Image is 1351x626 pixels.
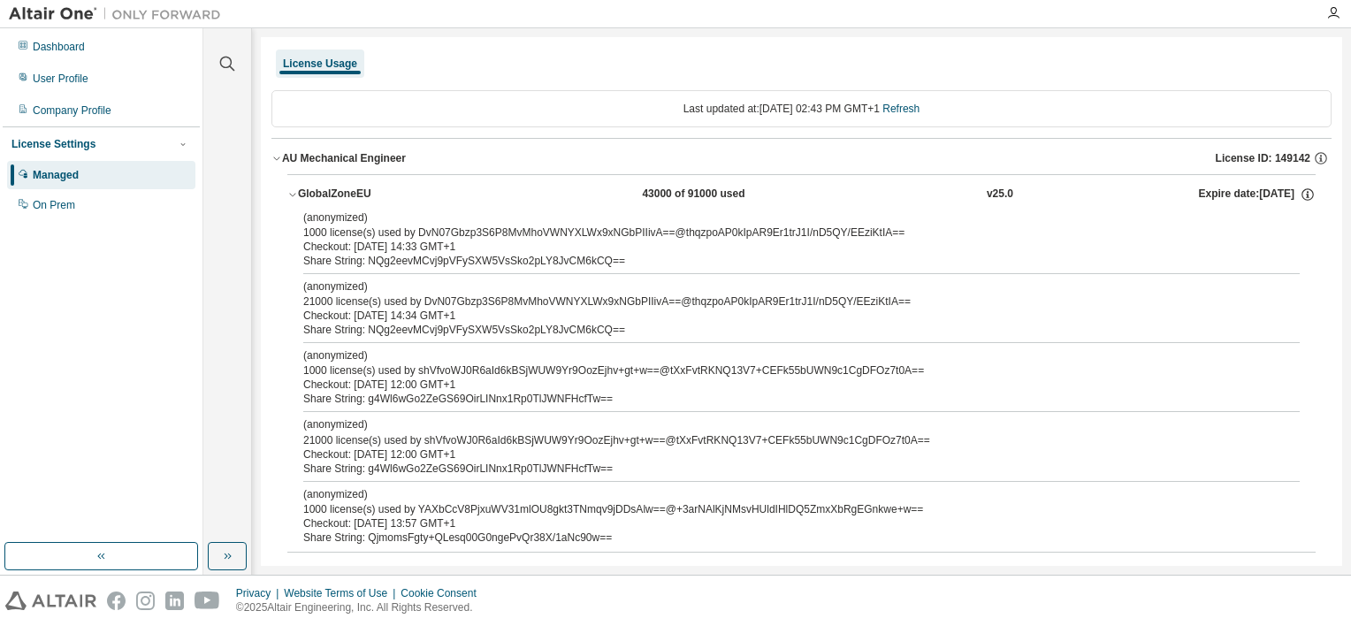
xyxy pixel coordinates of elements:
[303,210,1257,240] div: 1000 license(s) used by DvN07Gbzp3S6P8MvMhoVWNYXLWx9xNGbPIIivA==@thqzpoAP0kIpAR9Er1trJ1I/nD5QY/EE...
[287,553,1316,592] button: HyperWorks43000 of 91000 usedv25.0Expire date:[DATE]
[33,198,75,212] div: On Prem
[283,57,357,71] div: License Usage
[1199,564,1316,580] div: Expire date: [DATE]
[303,447,1257,462] div: Checkout: [DATE] 12:00 GMT+1
[284,586,401,600] div: Website Terms of Use
[303,417,1257,432] p: (anonymized)
[987,564,1013,580] div: v25.0
[107,592,126,610] img: facebook.svg
[303,348,1257,378] div: 1000 license(s) used by shVfvoWJ0R6aId6kBSjWUW9Yr9OozEjhv+gt+w==@tXxFvtRKNQ13V7+CEFk55bUWN9c1CgDF...
[987,187,1013,202] div: v25.0
[303,240,1257,254] div: Checkout: [DATE] 14:33 GMT+1
[401,586,486,600] div: Cookie Consent
[1216,151,1310,165] span: License ID: 149142
[303,323,1257,337] div: Share String: NQg2eevMCvj9pVFySXW5VsSko2pLY8JvCM6kCQ==
[303,279,1257,309] div: 21000 license(s) used by DvN07Gbzp3S6P8MvMhoVWNYXLWx9xNGbPIIivA==@thqzpoAP0kIpAR9Er1trJ1I/nD5QY/E...
[303,516,1257,531] div: Checkout: [DATE] 13:57 GMT+1
[165,592,184,610] img: linkedin.svg
[882,103,920,115] a: Refresh
[303,348,1257,363] p: (anonymized)
[642,187,801,202] div: 43000 of 91000 used
[271,90,1332,127] div: Last updated at: [DATE] 02:43 PM GMT+1
[303,378,1257,392] div: Checkout: [DATE] 12:00 GMT+1
[303,417,1257,447] div: 21000 license(s) used by shVfvoWJ0R6aId6kBSjWUW9Yr9OozEjhv+gt+w==@tXxFvtRKNQ13V7+CEFk55bUWN9c1CgD...
[303,254,1257,268] div: Share String: NQg2eevMCvj9pVFySXW5VsSko2pLY8JvCM6kCQ==
[1199,187,1316,202] div: Expire date: [DATE]
[136,592,155,610] img: instagram.svg
[303,392,1257,406] div: Share String: g4Wl6wGo2ZeGS69OirLINnx1Rp0TlJWNFHcfTw==
[5,592,96,610] img: altair_logo.svg
[303,279,1257,294] p: (anonymized)
[298,564,457,580] div: HyperWorks
[236,600,487,615] p: © 2025 Altair Engineering, Inc. All Rights Reserved.
[303,531,1257,545] div: Share String: QjmomsFgty+QLesq00G0ngePvQr38X/1aNc90w==
[236,586,284,600] div: Privacy
[303,462,1257,476] div: Share String: g4Wl6wGo2ZeGS69OirLINnx1Rp0TlJWNFHcfTw==
[271,139,1332,178] button: AU Mechanical EngineerLicense ID: 149142
[33,40,85,54] div: Dashboard
[287,175,1316,214] button: GlobalZoneEU43000 of 91000 usedv25.0Expire date:[DATE]
[282,151,406,165] div: AU Mechanical Engineer
[33,72,88,86] div: User Profile
[11,137,95,151] div: License Settings
[33,103,111,118] div: Company Profile
[303,487,1257,502] p: (anonymized)
[33,168,79,182] div: Managed
[303,487,1257,516] div: 1000 license(s) used by YAXbCcV8PjxuWV31mlOU8gkt3TNmqv9jDDsAlw==@+3arNAlKjNMsvHUldIHlDQ5ZmxXbRgEG...
[303,309,1257,323] div: Checkout: [DATE] 14:34 GMT+1
[303,210,1257,225] p: (anonymized)
[195,592,220,610] img: youtube.svg
[642,564,801,580] div: 43000 of 91000 used
[9,5,230,23] img: Altair One
[298,187,457,202] div: GlobalZoneEU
